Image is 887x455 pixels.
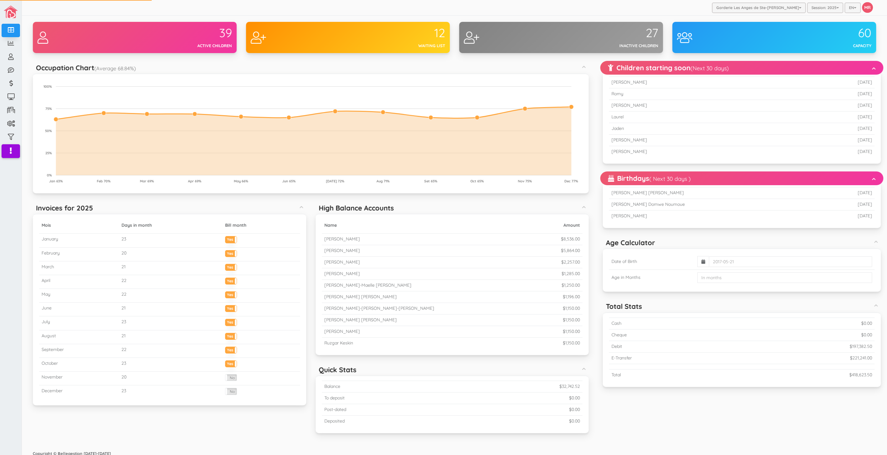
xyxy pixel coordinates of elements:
[39,275,119,289] td: April
[736,329,875,341] td: $0.00
[45,106,52,111] tspan: 75%
[324,282,411,288] small: [PERSON_NAME]-Maelle [PERSON_NAME]
[225,250,237,255] label: Yes
[561,282,580,288] small: $1,250.00
[561,271,580,276] small: $1,285.00
[119,275,223,289] td: 22
[822,210,875,222] td: [DATE]
[470,179,484,183] tspan: Oct 65%
[563,305,580,311] small: $1,150.00
[140,179,154,183] tspan: Mar 69%
[135,43,232,49] div: Active children
[121,223,220,228] h5: Days in month
[518,179,532,183] tspan: Nov 75%
[697,272,872,283] input: In months
[326,179,344,183] tspan: [DATE] 72%
[324,317,397,323] small: [PERSON_NAME] [PERSON_NAME]
[119,303,223,316] td: 21
[119,372,223,385] td: 20
[690,65,729,72] small: (Next 30 days)
[39,303,119,316] td: June
[225,305,237,310] label: Yes
[540,223,580,228] h5: Amount
[49,179,63,183] tspan: Jan 63%
[606,239,655,246] h5: Age Calculator
[225,236,237,241] label: Yes
[609,318,735,329] td: Cash
[39,261,119,275] td: March
[225,374,237,381] label: No
[649,175,691,182] small: ( Next 30 days )
[608,64,729,72] h5: Children starting soon
[348,43,445,49] div: Waiting list
[119,247,223,261] td: 20
[47,173,52,177] tspan: 0%
[709,256,872,267] input: 2017-05-21
[119,234,223,247] td: 23
[39,330,119,344] td: August
[234,179,248,183] tspan: May 66%
[609,352,735,364] td: E-Transfer
[319,366,356,373] h5: Quick Stats
[119,289,223,303] td: 22
[39,234,119,247] td: January
[225,319,237,324] label: Yes
[609,146,789,157] td: [PERSON_NAME]
[45,151,52,155] tspan: 25%
[225,347,237,352] label: Yes
[282,179,296,183] tspan: Jun 65%
[789,146,875,157] td: [DATE]
[324,305,434,311] small: [PERSON_NAME]-[PERSON_NAME]-[PERSON_NAME]
[789,111,875,123] td: [DATE]
[609,270,694,286] td: Age in Months
[36,204,93,212] h5: Invoices for 2025
[789,88,875,100] td: [DATE]
[119,261,223,275] td: 21
[324,294,397,299] small: [PERSON_NAME] [PERSON_NAME]
[563,340,580,346] small: $1,150.00
[225,223,297,228] h5: Bill month
[609,88,789,100] td: Romy
[225,264,237,269] label: Yes
[119,344,223,358] td: 22
[324,271,360,276] small: [PERSON_NAME]
[43,84,52,89] tspan: 100%
[861,430,881,449] iframe: chat widget
[789,100,875,111] td: [DATE]
[789,77,875,88] td: [DATE]
[736,369,875,380] td: $418,623.50
[455,393,582,404] td: $0.00
[322,393,455,404] td: To deposit
[455,381,582,393] td: $32,742.52
[455,416,582,427] td: $0.00
[39,358,119,372] td: October
[39,289,119,303] td: May
[609,111,789,123] td: Laurel
[324,223,535,228] h5: Name
[774,43,872,49] div: Capacity
[225,388,237,394] label: No
[322,404,455,416] td: Post-dated
[324,259,360,265] small: [PERSON_NAME]
[119,316,223,330] td: 23
[39,247,119,261] td: February
[736,341,875,352] td: $197,382.50
[324,329,360,334] small: [PERSON_NAME]
[39,344,119,358] td: September
[42,223,116,228] h5: Mois
[609,329,735,341] td: Cheque
[324,248,360,253] small: [PERSON_NAME]
[563,329,580,334] small: $1,150.00
[561,259,580,265] small: $2,257.00
[455,404,582,416] td: $0.00
[322,416,455,427] td: Deposited
[45,129,52,133] tspan: 50%
[609,77,789,88] td: [PERSON_NAME]
[561,248,580,253] small: $5,864.00
[736,318,875,329] td: $0.00
[36,64,136,72] h5: Occupation Chart
[324,340,353,346] small: Ruzgar Keskin
[609,254,694,270] td: Date of Birth
[225,278,237,283] label: Yes
[789,135,875,146] td: [DATE]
